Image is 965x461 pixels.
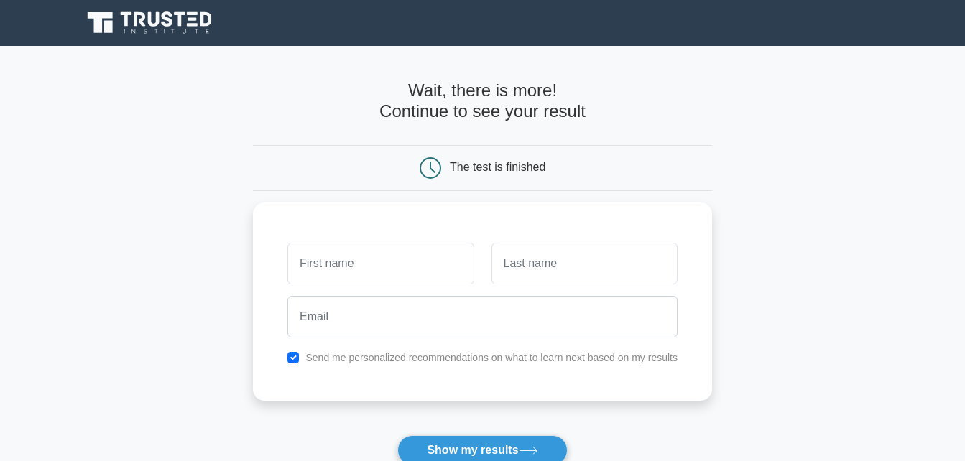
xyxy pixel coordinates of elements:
input: First name [287,243,474,284]
h4: Wait, there is more! Continue to see your result [253,80,712,122]
label: Send me personalized recommendations on what to learn next based on my results [305,352,678,363]
input: Last name [491,243,678,284]
input: Email [287,296,678,337]
div: The test is finished [450,161,545,173]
